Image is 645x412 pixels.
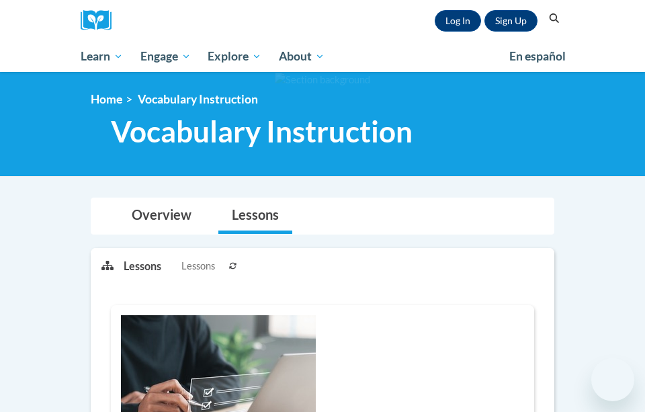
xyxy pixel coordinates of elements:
span: Explore [208,48,261,65]
div: Main menu [71,41,574,72]
img: Section background [275,73,370,87]
a: About [270,41,333,72]
span: Vocabulary Instruction [138,92,258,106]
a: Engage [132,41,200,72]
a: Register [484,10,537,32]
img: Logo brand [81,10,121,31]
a: Cox Campus [81,10,121,31]
a: En español [501,42,574,71]
a: Explore [199,41,270,72]
a: Learn [72,41,132,72]
a: Log In [435,10,481,32]
span: Engage [140,48,191,65]
p: Lessons [124,259,161,274]
span: About [279,48,325,65]
button: Search [544,11,564,27]
span: Vocabulary Instruction [111,114,413,149]
span: En español [509,49,566,63]
iframe: Button to launch messaging window [591,358,634,401]
a: Home [91,92,122,106]
a: Lessons [218,198,292,234]
a: Overview [118,198,205,234]
span: Lessons [181,259,215,274]
span: Learn [81,48,123,65]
